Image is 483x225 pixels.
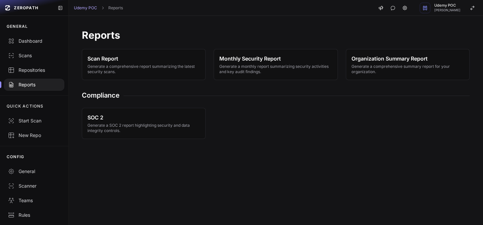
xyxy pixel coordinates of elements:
h2: Compliance [82,91,120,100]
div: Scans [8,52,60,59]
span: Monthly Security Report [219,55,332,63]
nav: breadcrumb [74,5,123,11]
a: Udemy POC [74,5,97,11]
p: GENERAL [7,24,28,29]
h1: Reports [82,29,470,41]
button: Organization Summary Report Generate a comprehensive summary report for your organization. [346,49,470,80]
button: SOC 2 Generate a SOC 2 report highlighting security and data integrity controls. [82,108,206,139]
div: New Repo [8,132,60,139]
p: CONFIG [7,154,24,159]
span: Generate a comprehensive report summarizing the latest security scans. [87,64,200,74]
span: Scan Report [87,55,200,63]
span: Generate a monthly report summarizing security activities and key audit findings. [219,64,332,74]
svg: chevron right, [100,6,105,10]
div: Dashboard [8,38,60,44]
span: [PERSON_NAME] [434,9,460,12]
button: Monthly Security Report Generate a monthly report summarizing security activities and key audit f... [214,49,338,80]
div: General [8,168,60,175]
div: Teams [8,197,60,204]
a: Reports [108,5,123,11]
button: Scan Report Generate a comprehensive report summarizing the latest security scans. [82,49,206,80]
div: Reports [8,81,60,88]
div: Start Scan [8,117,60,124]
div: Repositories [8,67,60,73]
span: SOC 2 [87,113,200,121]
p: QUICK ACTIONS [7,104,44,109]
span: Organization Summary Report [351,55,464,63]
div: Rules [8,212,60,218]
a: ZEROPATH [3,3,52,13]
span: ZEROPATH [14,5,38,11]
span: Generate a SOC 2 report highlighting security and data integrity controls. [87,123,200,133]
span: Udemy POC [434,4,460,7]
div: Scanner [8,183,60,189]
span: Generate a comprehensive summary report for your organization. [351,64,464,74]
